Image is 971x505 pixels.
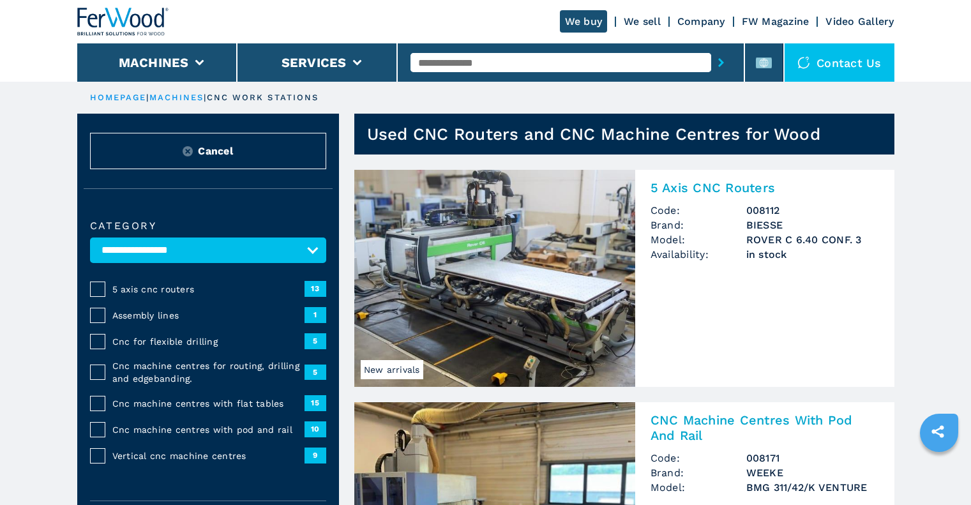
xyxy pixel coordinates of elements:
span: Cnc machine centres with pod and rail [112,423,305,436]
span: Code: [651,203,746,218]
p: cnc work stations [207,92,319,103]
span: | [204,93,206,102]
span: Brand: [651,218,746,232]
span: Brand: [651,465,746,480]
a: sharethis [922,416,954,448]
h3: 008171 [746,451,879,465]
button: ResetCancel [90,133,326,169]
span: in stock [746,247,879,262]
a: We sell [624,15,661,27]
label: Category [90,221,326,231]
img: Reset [183,146,193,156]
span: | [146,93,149,102]
a: Company [677,15,725,27]
h3: ROVER C 6.40 CONF. 3 [746,232,879,247]
a: HOMEPAGE [90,93,147,102]
img: 5 Axis CNC Routers BIESSE ROVER C 6.40 CONF. 3 [354,170,635,387]
img: Contact us [797,56,810,69]
a: Video Gallery [825,15,894,27]
span: Model: [651,232,746,247]
span: 15 [305,395,326,411]
h3: BMG 311/42/K VENTURE [746,480,879,495]
a: FW Magazine [742,15,809,27]
span: New arrivals [361,360,423,379]
h2: CNC Machine Centres With Pod And Rail [651,412,879,443]
h3: BIESSE [746,218,879,232]
span: 5 [305,365,326,380]
span: Cancel [198,144,233,158]
span: 5 [305,333,326,349]
button: Machines [119,55,189,70]
span: Cnc machine centres with flat tables [112,397,305,410]
span: 10 [305,421,326,437]
a: We buy [560,10,608,33]
span: Availability: [651,247,746,262]
span: 13 [305,281,326,296]
span: 5 axis cnc routers [112,283,305,296]
a: machines [149,93,204,102]
button: Services [282,55,347,70]
span: Cnc machine centres for routing, drilling and edgebanding. [112,359,305,385]
div: Contact us [785,43,894,82]
span: 1 [305,307,326,322]
span: Cnc for flexible drilling [112,335,305,348]
a: 5 Axis CNC Routers BIESSE ROVER C 6.40 CONF. 3New arrivals5 Axis CNC RoutersCode:008112Brand:BIES... [354,170,894,387]
span: Vertical cnc machine centres [112,449,305,462]
h3: WEEKE [746,465,879,480]
span: 9 [305,448,326,463]
h2: 5 Axis CNC Routers [651,180,879,195]
img: Ferwood [77,8,169,36]
span: Model: [651,480,746,495]
span: Code: [651,451,746,465]
h3: 008112 [746,203,879,218]
h1: Used CNC Routers and CNC Machine Centres for Wood [367,124,820,144]
button: submit-button [711,48,731,77]
span: Assembly lines [112,309,305,322]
